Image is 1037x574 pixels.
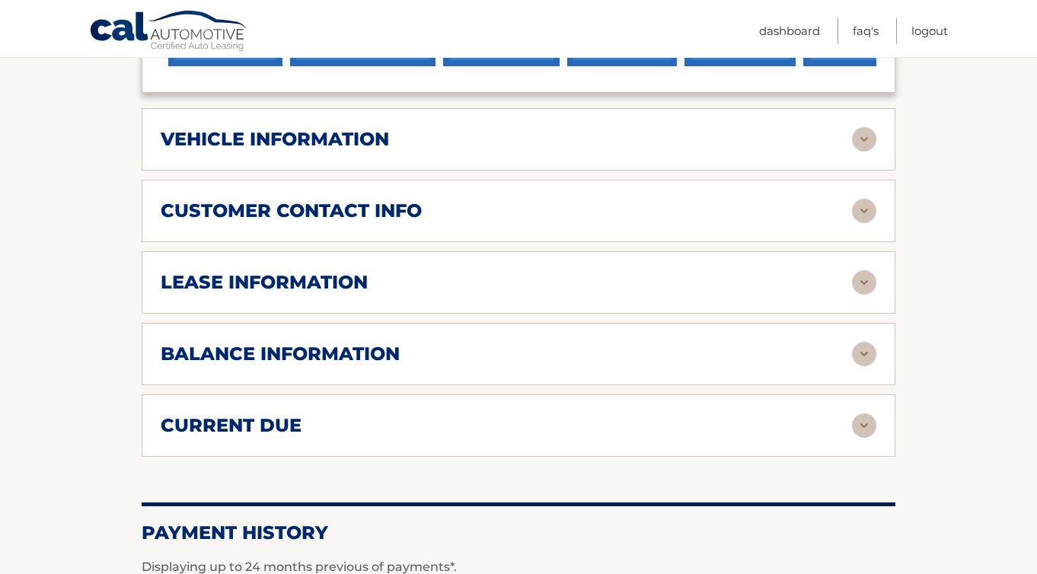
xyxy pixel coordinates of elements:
[852,342,876,366] img: accordion-rest.svg
[161,343,400,365] h2: balance information
[911,18,948,43] a: Logout
[852,199,876,223] img: accordion-rest.svg
[161,199,422,222] h2: customer contact info
[759,18,820,43] a: Dashboard
[161,271,368,294] h2: lease information
[142,521,895,544] h2: Payment History
[853,18,879,43] a: FAQ's
[852,413,876,438] img: accordion-rest.svg
[852,270,876,295] img: accordion-rest.svg
[161,414,302,437] h2: current due
[89,10,249,54] a: Cal Automotive
[852,127,876,151] img: accordion-rest.svg
[161,128,389,151] h2: vehicle information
